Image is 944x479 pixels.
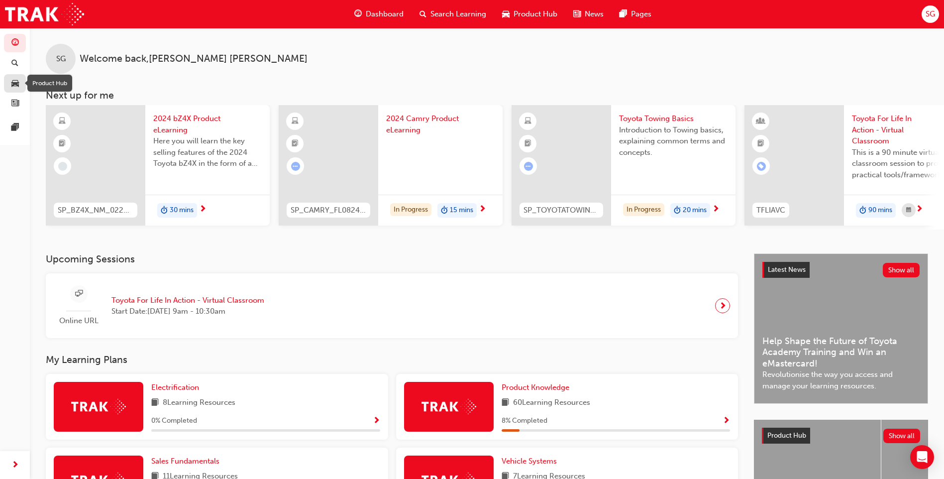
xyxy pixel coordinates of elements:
div: In Progress [623,203,664,217]
span: learningResourceType_INSTRUCTOR_LED-icon [757,115,764,128]
span: Revolutionise the way you access and manage your learning resources. [762,369,920,391]
span: 8 Learning Resources [163,397,235,409]
a: Product Knowledge [502,382,573,393]
button: Show all [883,429,921,443]
a: pages-iconPages [612,4,659,24]
span: learningRecordVerb_ATTEMPT-icon [291,162,300,171]
span: booktick-icon [757,137,764,150]
span: next-icon [916,205,923,214]
span: Show Progress [373,417,380,426]
span: guage-icon [11,39,19,48]
a: SP_CAMRY_FL0824_EL2024 Camry Product eLearningIn Progressduration-icon15 mins [279,105,503,226]
span: 30 mins [170,205,194,216]
h3: My Learning Plans [46,354,738,365]
span: car-icon [11,79,19,88]
span: 2024 bZ4X Product eLearning [153,113,262,135]
span: next-icon [719,299,727,313]
span: learningResourceType_ELEARNING-icon [59,115,66,128]
span: SP_BZ4X_NM_0224_EL01 [58,205,133,216]
span: next-icon [479,205,486,214]
a: SP_TOYOTATOWING_0424Toyota Towing BasicsIntroduction to Towing basics, explaining common terms an... [512,105,735,226]
span: 60 Learning Resources [513,397,590,409]
span: learningResourceType_ELEARNING-icon [292,115,299,128]
a: car-iconProduct Hub [494,4,565,24]
span: Start Date: [DATE] 9am - 10:30am [111,306,264,317]
span: sessionType_ONLINE_URL-icon [75,288,83,300]
span: 8 % Completed [502,415,547,427]
span: 90 mins [868,205,892,216]
a: Product HubShow all [762,428,920,444]
span: learningRecordVerb_ENROLL-icon [757,162,766,171]
span: Electrification [151,383,199,392]
img: Trak [5,3,84,25]
span: Online URL [54,315,104,327]
span: search-icon [11,59,18,68]
span: Sales Fundamentals [151,457,219,466]
span: duration-icon [161,204,168,217]
span: Here you will learn the key selling features of the 2024 Toyota bZ4X in the form of a virtual 6-p... [153,135,262,169]
span: Vehicle Systems [502,457,557,466]
a: Vehicle Systems [502,456,561,467]
a: news-iconNews [565,4,612,24]
button: Show Progress [373,415,380,427]
span: next-icon [199,205,207,214]
span: duration-icon [674,204,681,217]
span: guage-icon [354,8,362,20]
span: book-icon [151,397,159,409]
span: booktick-icon [59,137,66,150]
span: Show Progress [723,417,730,426]
a: Electrification [151,382,203,393]
span: Toyota Towing Basics [619,113,728,124]
a: Latest NewsShow allHelp Shape the Future of Toyota Academy Training and Win an eMastercard!Revolu... [754,253,928,404]
span: pages-icon [11,123,19,132]
h3: Upcoming Sessions [46,253,738,265]
span: news-icon [573,8,581,20]
span: SP_CAMRY_FL0824_EL [291,205,366,216]
span: Product Hub [767,431,806,440]
span: learningRecordVerb_ATTEMPT-icon [524,162,533,171]
span: Welcome back , [PERSON_NAME] [PERSON_NAME] [80,53,308,65]
button: Show all [883,263,920,277]
a: Sales Fundamentals [151,456,223,467]
span: Pages [631,8,651,20]
span: news-icon [11,100,19,109]
span: Toyota For Life In Action - Virtual Classroom [111,295,264,306]
span: learningRecordVerb_NONE-icon [58,162,67,171]
span: Latest News [768,265,806,274]
span: next-icon [11,459,19,472]
span: duration-icon [859,204,866,217]
a: Latest NewsShow all [762,262,920,278]
span: Product Hub [514,8,557,20]
span: Help Shape the Future of Toyota Academy Training and Win an eMastercard! [762,336,920,369]
span: booktick-icon [524,137,531,150]
span: pages-icon [620,8,627,20]
span: 15 mins [450,205,473,216]
button: Show Progress [723,415,730,427]
span: Search Learning [430,8,486,20]
a: Online URLToyota For Life In Action - Virtual ClassroomStart Date:[DATE] 9am - 10:30am [54,281,730,331]
div: Open Intercom Messenger [910,445,934,469]
span: search-icon [420,8,426,20]
a: search-iconSearch Learning [412,4,494,24]
h3: Next up for me [30,90,944,101]
span: booktick-icon [292,137,299,150]
div: In Progress [390,203,431,217]
span: book-icon [502,397,509,409]
span: Product Knowledge [502,383,569,392]
img: Trak [71,399,126,414]
span: 2024 Camry Product eLearning [386,113,495,135]
span: 20 mins [683,205,707,216]
button: SG [922,5,939,23]
a: guage-iconDashboard [346,4,412,24]
span: News [585,8,604,20]
a: SP_BZ4X_NM_0224_EL012024 bZ4X Product eLearningHere you will learn the key selling features of th... [46,105,270,226]
span: calendar-icon [906,204,911,217]
span: duration-icon [441,204,448,217]
span: SG [926,8,935,20]
span: car-icon [502,8,510,20]
span: Dashboard [366,8,404,20]
img: Trak [421,399,476,414]
div: Product Hub [27,75,72,92]
span: SG [56,53,66,65]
